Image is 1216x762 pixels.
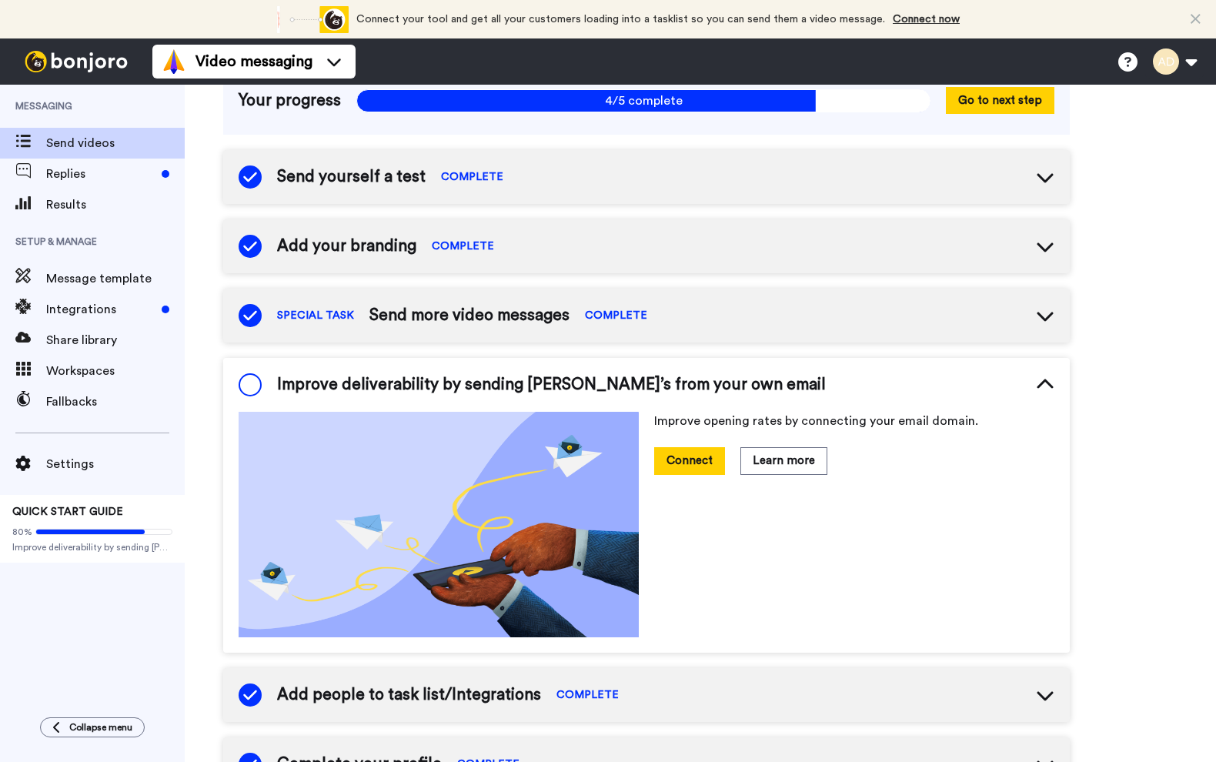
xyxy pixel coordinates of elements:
[946,87,1054,114] button: Go to next step
[18,51,134,72] img: bj-logo-header-white.svg
[277,165,426,189] span: Send yourself a test
[12,506,123,517] span: QUICK START GUIDE
[46,269,185,288] span: Message template
[46,165,155,183] span: Replies
[277,308,354,323] span: SPECIAL TASK
[585,308,647,323] span: COMPLETE
[69,721,132,734] span: Collapse menu
[654,412,1054,430] p: Improve opening rates by connecting your email domain.
[162,49,186,74] img: vm-color.svg
[239,412,639,637] img: dd6c8a9f1ed48e0e95fda52f1ebb0ebe.png
[556,687,619,703] span: COMPLETE
[654,447,725,474] button: Connect
[46,362,185,380] span: Workspaces
[264,6,349,33] div: animation
[46,196,185,214] span: Results
[893,14,960,25] a: Connect now
[356,14,885,25] span: Connect your tool and get all your customers loading into a tasklist so you can send them a video...
[46,300,155,319] span: Integrations
[40,717,145,737] button: Collapse menu
[12,541,172,553] span: Improve deliverability by sending [PERSON_NAME]’s from your own email
[12,526,32,538] span: 80%
[46,393,185,411] span: Fallbacks
[277,235,416,258] span: Add your branding
[432,239,494,254] span: COMPLETE
[441,169,503,185] span: COMPLETE
[369,304,570,327] span: Send more video messages
[46,331,185,349] span: Share library
[46,134,185,152] span: Send videos
[356,89,930,112] span: 4/5 complete
[239,89,341,112] span: Your progress
[277,373,826,396] span: Improve deliverability by sending [PERSON_NAME]’s from your own email
[740,447,827,474] button: Learn more
[195,51,312,72] span: Video messaging
[46,455,185,473] span: Settings
[277,683,541,707] span: Add people to task list/Integrations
